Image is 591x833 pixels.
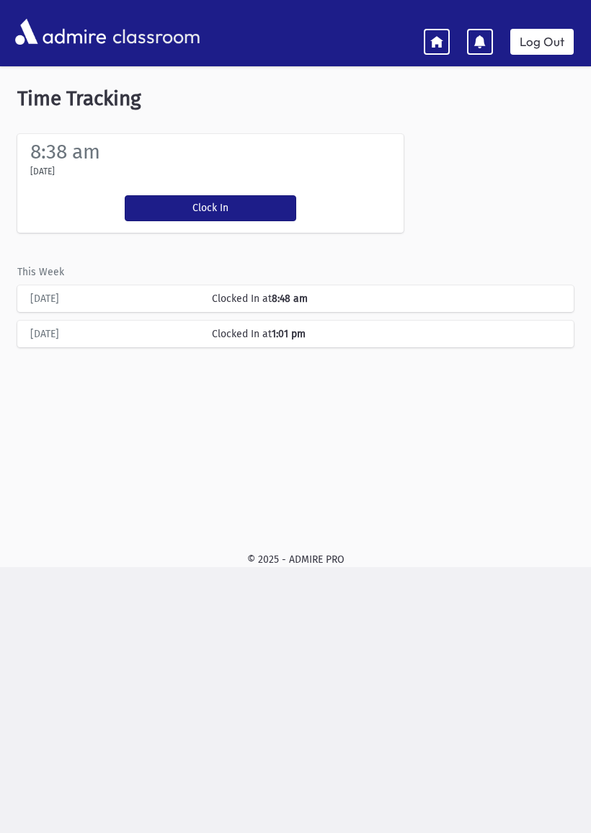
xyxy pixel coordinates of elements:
[125,195,296,221] button: Clock In
[272,293,308,305] b: 8:48 am
[12,552,579,567] div: © 2025 - ADMIRE PRO
[30,165,55,178] label: [DATE]
[30,140,100,164] label: 8:38 am
[23,326,205,342] div: [DATE]
[205,291,568,306] div: Clocked In at
[510,29,574,55] a: Log Out
[110,13,200,51] span: classroom
[12,15,110,48] img: AdmirePro
[23,291,205,306] div: [DATE]
[17,264,64,280] label: This Week
[205,326,568,342] div: Clocked In at
[272,328,306,340] b: 1:01 pm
